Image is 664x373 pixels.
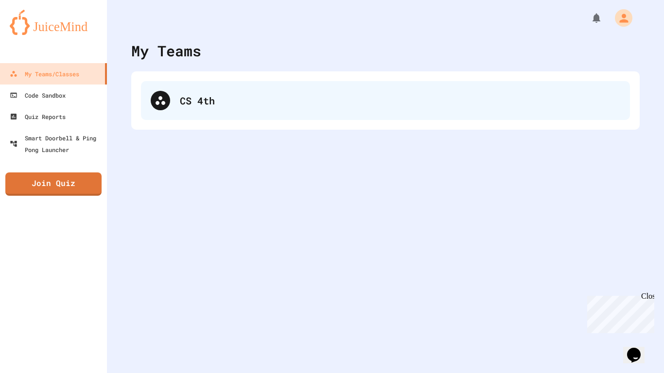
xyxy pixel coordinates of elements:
div: Chat with us now!Close [4,4,67,62]
div: Code Sandbox [10,89,66,101]
div: My Account [605,7,635,29]
div: Quiz Reports [10,111,66,122]
div: My Teams/Classes [10,68,79,80]
div: CS 4th [180,93,620,108]
iframe: chat widget [583,292,654,333]
div: My Teams [131,40,201,62]
img: logo-orange.svg [10,10,97,35]
a: Join Quiz [5,172,102,196]
div: My Notifications [573,10,605,26]
div: Smart Doorbell & Ping Pong Launcher [10,132,103,155]
div: CS 4th [141,81,630,120]
iframe: chat widget [623,334,654,363]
